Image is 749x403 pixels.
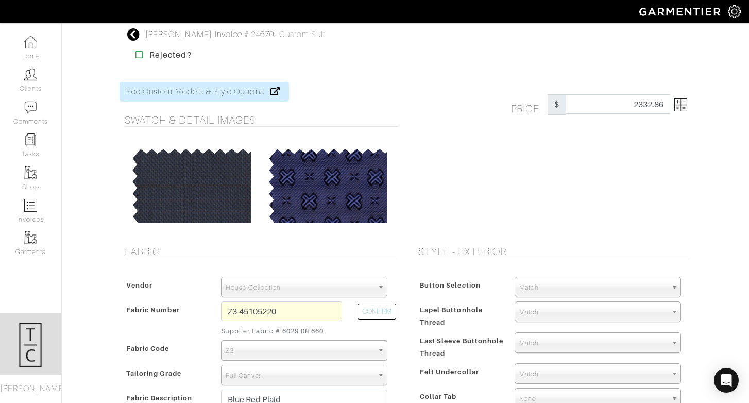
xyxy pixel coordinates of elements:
[418,245,691,258] h5: Style - Exterior
[519,277,667,298] span: Match
[226,341,373,361] span: Z3
[226,365,373,386] span: Full Canvas
[714,368,739,393] div: Open Intercom Messenger
[420,364,479,379] span: Felt Undercollar
[126,341,169,356] span: Fabric Code
[674,98,687,111] img: Open Price Breakdown
[226,277,373,298] span: House Collection
[24,166,37,179] img: garments-icon-b7da505a4dc4fd61783c78ac3ca0ef83fa9d6f193b1c9dc38574b1d14d53ca28.png
[126,278,152,293] span: Vendor
[125,245,398,258] h5: Fabric
[126,366,181,381] span: Tailoring Grade
[126,303,180,317] span: Fabric Number
[634,3,728,21] img: garmentier-logo-header-white-b43fb05a5012e4ada735d5af1a66efaba907eab6374d6393d1fbf88cb4ef424d.png
[358,304,396,320] button: CONFIRM
[221,326,342,336] small: Supplier Fabric # 6029 08 660
[511,94,548,115] h5: Price
[420,333,503,361] span: Last Sleeve Buttonhole Thread
[24,231,37,244] img: garments-icon-b7da505a4dc4fd61783c78ac3ca0ef83fa9d6f193b1c9dc38574b1d14d53ca28.png
[24,101,37,114] img: comment-icon-a0a6a9ef722e966f86d9cbdc48e553b5cf19dbc54f86b18d962a5391bc8f6eb6.png
[145,30,212,39] a: [PERSON_NAME]
[145,28,326,41] div: - - Custom Suit
[24,36,37,48] img: dashboard-icon-dbcd8f5a0b271acd01030246c82b418ddd0df26cd7fceb0bd07c9910d44c42f6.png
[519,364,667,384] span: Match
[728,5,741,18] img: gear-icon-white-bd11855cb880d31180b6d7d6211b90ccbf57a29d726f0c71d8c61bd08dd39cc2.png
[125,114,398,126] h5: Swatch & Detail Images
[548,94,566,115] span: $
[519,333,667,354] span: Match
[420,303,483,330] span: Lapel Buttonhole Thread
[24,68,37,81] img: clients-icon-6bae9207a08558b7cb47a8932f037763ab4055f8c8b6bfacd5dc20c3e0201464.png
[519,302,667,323] span: Match
[120,82,289,102] a: See Custom Models & Style Options
[24,133,37,146] img: reminder-icon-8004d30b9f0a5d33ae49ab947aed9ed385cf756f9e5892f1edd6e32f2345188e.png
[215,30,275,39] a: Invoice # 24670
[420,278,481,293] span: Button Selection
[24,199,37,212] img: orders-icon-0abe47150d42831381b5fb84f609e132dff9fe21cb692f30cb5eec754e2cba89.png
[149,50,191,60] strong: Rejected?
